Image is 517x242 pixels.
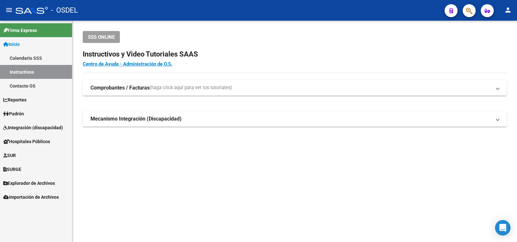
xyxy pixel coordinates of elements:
[3,96,26,103] span: Reportes
[51,3,78,17] span: - OSDEL
[3,41,20,48] span: Inicio
[495,220,511,236] div: Open Intercom Messenger
[83,48,507,60] h2: Instructivos y Video Tutoriales SAAS
[83,80,507,96] mat-expansion-panel-header: Comprobantes / Facturas(haga click aquí para ver los tutoriales)
[83,31,120,43] button: SSS ONLINE
[3,138,50,145] span: Hospitales Públicos
[3,110,24,117] span: Padrón
[150,84,232,91] span: (haga click aquí para ver los tutoriales)
[88,34,115,40] span: SSS ONLINE
[3,27,37,34] span: Firma Express
[5,6,13,14] mat-icon: menu
[3,166,21,173] span: SURGE
[3,124,63,131] span: Integración (discapacidad)
[504,6,512,14] mat-icon: person
[3,180,55,187] span: Explorador de Archivos
[90,115,182,122] strong: Mecanismo Integración (Discapacidad)
[83,61,172,67] a: Centro de Ayuda - Administración de O.S.
[90,84,150,91] strong: Comprobantes / Facturas
[3,194,59,201] span: Importación de Archivos
[83,111,507,127] mat-expansion-panel-header: Mecanismo Integración (Discapacidad)
[3,152,16,159] span: SUR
